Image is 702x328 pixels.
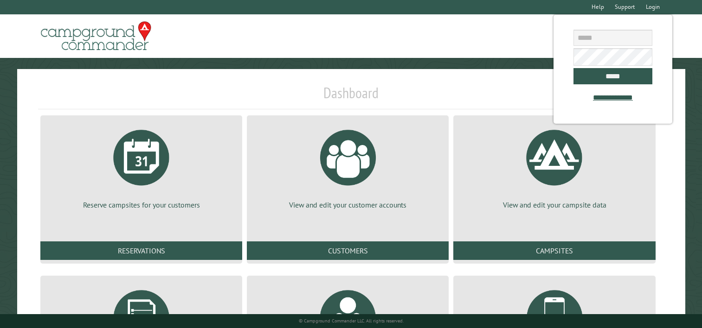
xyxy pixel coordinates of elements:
p: Reserve campsites for your customers [52,200,231,210]
a: Campsites [453,241,655,260]
small: © Campground Commander LLC. All rights reserved. [299,318,404,324]
a: View and edit your campsite data [464,123,644,210]
a: View and edit your customer accounts [258,123,438,210]
img: Campground Commander [38,18,154,54]
a: Customers [247,241,449,260]
p: View and edit your campsite data [464,200,644,210]
p: View and edit your customer accounts [258,200,438,210]
a: Reserve campsites for your customers [52,123,231,210]
h1: Dashboard [38,84,664,109]
a: Reservations [40,241,242,260]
